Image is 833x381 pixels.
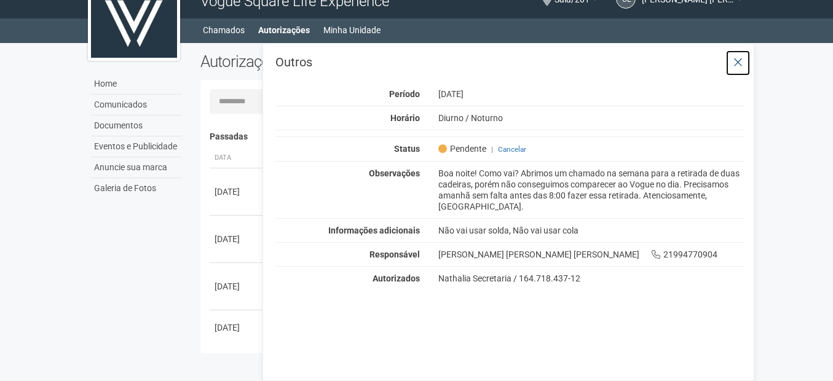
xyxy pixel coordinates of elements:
[429,249,754,260] div: [PERSON_NAME] [PERSON_NAME] [PERSON_NAME] 21994770904
[369,168,420,178] strong: Observações
[438,273,745,284] div: Nathalia Secretaria / 164.718.437-12
[210,132,736,141] h4: Passadas
[498,145,526,154] a: Cancelar
[369,249,420,259] strong: Responsável
[215,321,260,334] div: [DATE]
[373,273,420,283] strong: Autorizados
[215,186,260,198] div: [DATE]
[491,145,493,154] span: |
[275,56,744,68] h3: Outros
[215,280,260,293] div: [DATE]
[258,22,310,39] a: Autorizações
[91,116,182,136] a: Documentos
[328,226,420,235] strong: Informações adicionais
[323,22,381,39] a: Minha Unidade
[429,112,754,124] div: Diurno / Noturno
[215,233,260,245] div: [DATE]
[91,178,182,198] a: Galeria de Fotos
[91,157,182,178] a: Anuncie sua marca
[91,95,182,116] a: Comunicados
[438,143,486,154] span: Pendente
[210,148,265,168] th: Data
[429,225,754,236] div: Não vai usar solda, Não vai usar cola
[429,88,754,100] div: [DATE]
[200,52,464,71] h2: Autorizações
[91,74,182,95] a: Home
[394,144,420,154] strong: Status
[429,168,754,212] div: Boa noite! Como vai? Abrimos um chamado na semana para a retirada de duas cadeiras, porém não con...
[389,89,420,99] strong: Período
[203,22,245,39] a: Chamados
[91,136,182,157] a: Eventos e Publicidade
[390,113,420,123] strong: Horário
